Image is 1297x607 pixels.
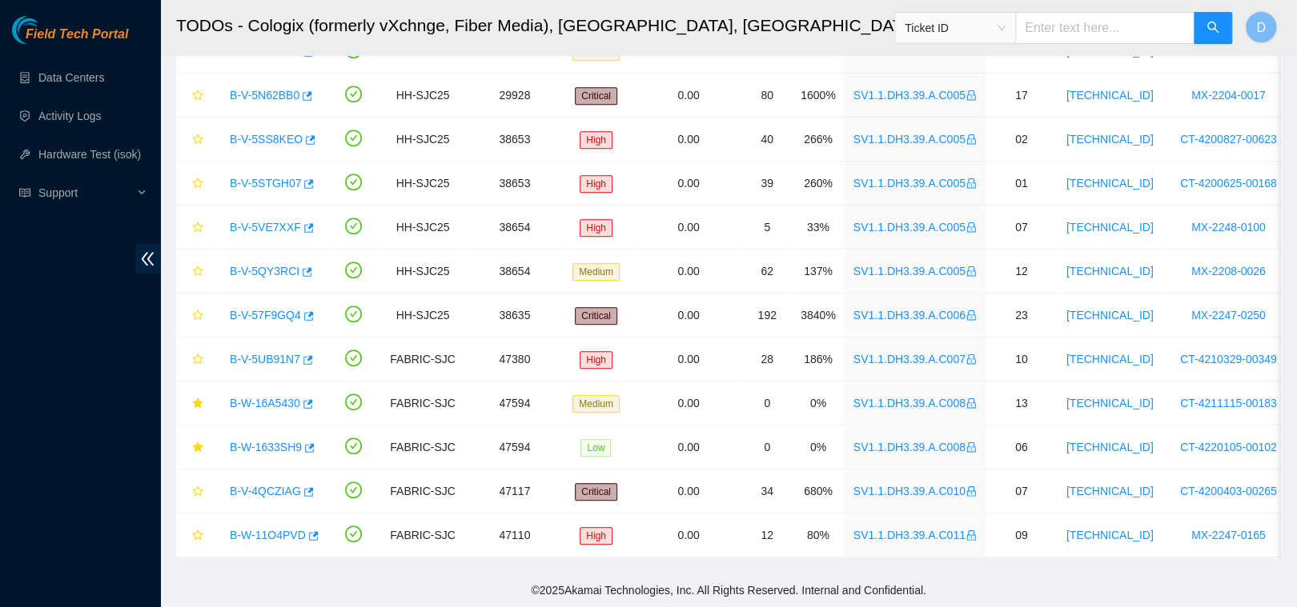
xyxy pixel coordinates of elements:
[345,262,362,278] span: check-circle
[230,221,301,234] a: B-V-5VE7XXF
[1245,11,1277,43] button: D
[1180,177,1277,190] a: CT-4200625-00168
[185,478,204,504] button: star
[792,206,845,250] td: 33%
[192,441,203,454] span: star
[379,162,465,206] td: HH-SJC25
[379,337,465,381] td: FABRIC-SJC
[345,349,362,366] span: check-circle
[792,337,845,381] td: 186%
[1066,397,1154,409] a: [TECHNICAL_ID]
[1191,221,1266,234] a: MX-2248-0100
[1066,177,1154,190] a: [TECHNICAL_ID]
[1180,133,1277,146] a: CT-4200827-00623
[1066,265,1154,278] a: [TECHNICAL_ID]
[1066,441,1154,453] a: [TECHNICAL_ID]
[792,513,845,557] td: 80%
[466,162,564,206] td: 38653
[185,170,204,196] button: star
[345,437,362,454] span: check-circle
[966,178,977,189] span: lock
[345,86,362,102] span: check-circle
[742,118,792,162] td: 40
[742,162,792,206] td: 39
[379,469,465,513] td: FABRIC-SJC
[230,529,306,541] a: B-W-11O4PVD
[1066,221,1154,234] a: [TECHNICAL_ID]
[185,434,204,460] button: star
[966,266,977,277] span: lock
[192,134,203,146] span: star
[580,527,612,545] span: High
[1191,89,1266,102] a: MX-2204-0017
[742,469,792,513] td: 34
[230,265,299,278] a: B-V-5QY3RCI
[986,162,1058,206] td: 01
[635,425,742,469] td: 0.00
[230,485,301,497] a: B-V-4QCZIAG
[853,309,977,321] a: SV1.1.DH3.39.A.C006lock
[635,469,742,513] td: 0.00
[853,177,977,190] a: SV1.1.DH3.39.A.C005lock
[853,529,977,541] a: SV1.1.DH3.39.A.C011lock
[792,118,845,162] td: 266%
[966,90,977,101] span: lock
[580,131,612,149] span: High
[12,29,128,50] a: Akamai TechnologiesField Tech Portal
[1194,12,1232,44] button: search
[185,126,204,152] button: star
[379,425,465,469] td: FABRIC-SJC
[853,441,977,453] a: SV1.1.DH3.39.A.C008lock
[230,353,300,365] a: B-V-5UB91N7
[635,250,742,294] td: 0.00
[1180,397,1277,409] a: CT-4211115-00183
[742,381,792,425] td: 0
[192,90,203,102] span: star
[466,381,564,425] td: 47594
[192,178,203,190] span: star
[38,71,104,84] a: Data Centers
[185,390,204,416] button: star
[792,469,845,513] td: 680%
[379,381,465,425] td: FABRIC-SJC
[466,118,564,162] td: 38653
[26,27,128,42] span: Field Tech Portal
[192,529,203,542] span: star
[742,250,792,294] td: 62
[192,309,203,322] span: star
[635,337,742,381] td: 0.00
[966,441,977,453] span: lock
[792,162,845,206] td: 260%
[986,513,1058,557] td: 09
[160,573,1297,607] footer: © 2025 Akamai Technologies, Inc. All Rights Reserved. Internal and Confidential.
[986,118,1058,162] td: 02
[379,206,465,250] td: HH-SJC25
[575,483,617,501] span: Critical
[986,469,1058,513] td: 07
[853,89,977,102] a: SV1.1.DH3.39.A.C005lock
[185,302,204,328] button: star
[345,218,362,234] span: check-circle
[1256,18,1266,38] span: D
[575,87,617,105] span: Critical
[575,307,617,325] span: Critical
[580,175,612,193] span: High
[635,74,742,118] td: 0.00
[466,206,564,250] td: 38654
[742,74,792,118] td: 80
[792,294,845,337] td: 3840%
[986,206,1058,250] td: 07
[742,425,792,469] td: 0
[742,206,792,250] td: 5
[379,250,465,294] td: HH-SJC25
[966,134,977,145] span: lock
[966,529,977,541] span: lock
[1066,133,1154,146] a: [TECHNICAL_ID]
[466,250,564,294] td: 38654
[986,425,1058,469] td: 06
[792,74,845,118] td: 1600%
[345,525,362,542] span: check-circle
[466,469,564,513] td: 47117
[1066,353,1154,365] a: [TECHNICAL_ID]
[986,381,1058,425] td: 13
